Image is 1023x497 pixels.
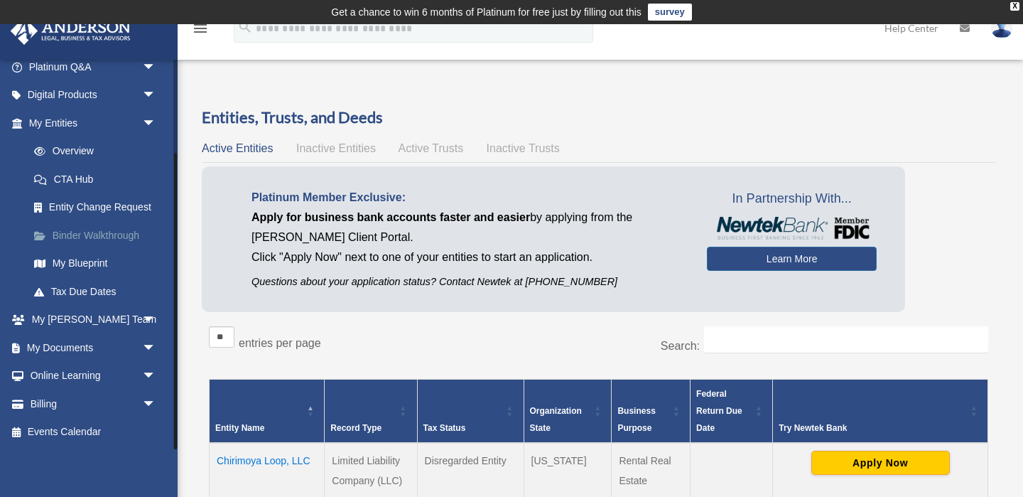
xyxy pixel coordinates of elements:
a: CTA Hub [20,165,178,193]
span: Apply for business bank accounts faster and easier [251,211,530,223]
p: Questions about your application status? Contact Newtek at [PHONE_NUMBER] [251,273,686,291]
a: My Blueprint [20,250,178,278]
span: Active Entities [202,142,273,154]
span: arrow_drop_down [142,306,170,335]
a: Billingarrow_drop_down [10,390,178,418]
th: Record Type: Activate to sort [325,379,417,443]
a: Events Calendar [10,418,178,447]
span: arrow_drop_down [142,109,170,138]
a: My [PERSON_NAME] Teamarrow_drop_down [10,306,178,334]
span: arrow_drop_down [142,81,170,110]
div: Try Newtek Bank [779,419,966,437]
label: Search: [661,340,700,352]
a: Binder Walkthrough [20,221,178,250]
div: Get a chance to win 6 months of Platinum for free just by filling out this [331,4,642,21]
label: entries per page [239,337,321,349]
span: Inactive Trusts [487,142,560,154]
button: Apply Now [811,451,950,475]
a: My Documentsarrow_drop_down [10,333,178,362]
span: arrow_drop_down [142,333,170,363]
a: Online Learningarrow_drop_down [10,362,178,390]
i: menu [192,20,209,37]
p: by applying from the [PERSON_NAME] Client Portal. [251,208,686,247]
th: Business Purpose: Activate to sort [612,379,691,443]
img: User Pic [991,18,1012,38]
a: Platinum Q&Aarrow_drop_down [10,53,178,81]
span: Business Purpose [617,406,655,433]
a: Entity Change Request [20,193,178,222]
span: arrow_drop_down [142,53,170,82]
th: Tax Status: Activate to sort [417,379,524,443]
i: search [237,19,253,35]
span: arrow_drop_down [142,390,170,419]
th: Federal Return Due Date: Activate to sort [691,379,773,443]
a: Digital Productsarrow_drop_down [10,81,178,109]
span: Organization State [530,406,582,433]
a: My Entitiesarrow_drop_down [10,109,178,137]
span: Entity Name [215,423,264,433]
p: Platinum Member Exclusive: [251,188,686,208]
th: Entity Name: Activate to invert sorting [210,379,325,443]
div: close [1010,2,1019,11]
th: Organization State: Activate to sort [524,379,612,443]
span: Record Type [330,423,381,433]
p: Click "Apply Now" next to one of your entities to start an application. [251,247,686,267]
span: In Partnership With... [707,188,877,210]
img: NewtekBankLogoSM.png [714,217,870,240]
h3: Entities, Trusts, and Deeds [202,107,995,129]
span: arrow_drop_down [142,362,170,391]
a: survey [648,4,692,21]
a: Overview [20,137,170,166]
img: Anderson Advisors Platinum Portal [6,17,135,45]
a: Tax Due Dates [20,277,178,306]
th: Try Newtek Bank : Activate to sort [773,379,988,443]
span: Inactive Entities [296,142,376,154]
span: Tax Status [423,423,466,433]
span: Active Trusts [399,142,464,154]
a: Learn More [707,247,877,271]
a: menu [192,25,209,37]
span: Federal Return Due Date [696,389,742,433]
